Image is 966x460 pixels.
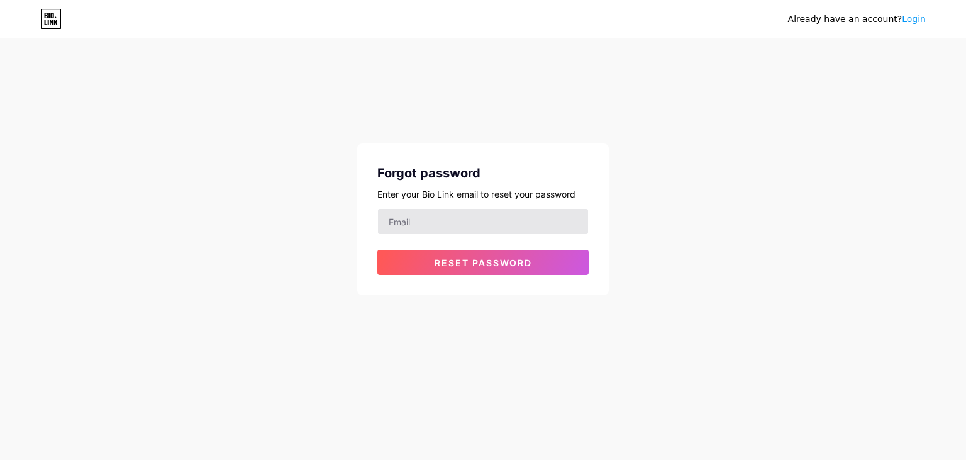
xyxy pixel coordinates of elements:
input: Email [378,209,588,234]
div: Enter your Bio Link email to reset your password [377,188,589,201]
div: Forgot password [377,164,589,182]
button: Reset password [377,250,589,275]
div: Already have an account? [788,13,926,26]
a: Login [902,14,926,24]
span: Reset password [435,257,532,268]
